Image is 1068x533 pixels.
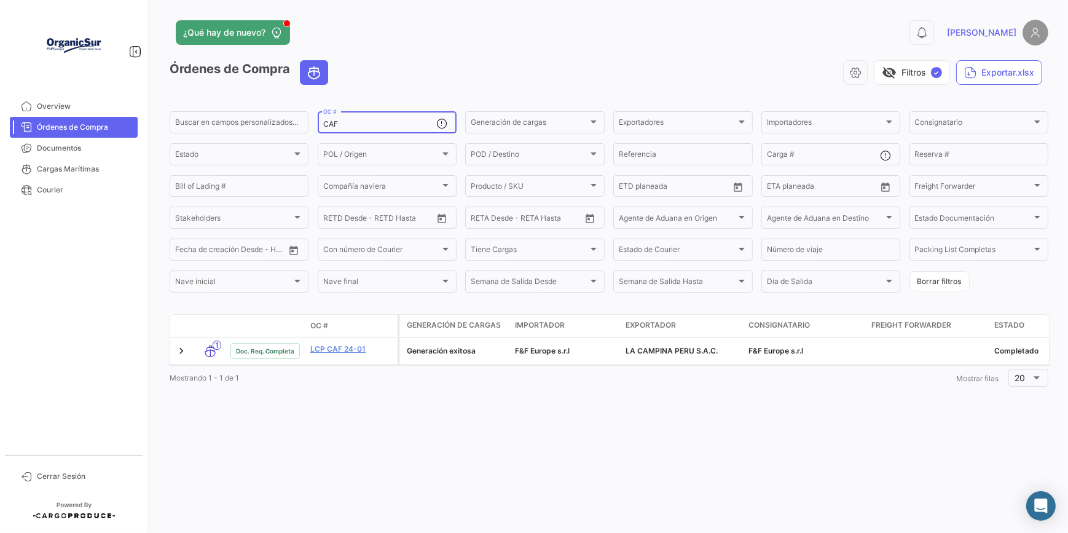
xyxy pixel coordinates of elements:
[399,315,510,337] datatable-header-cell: Generación de cargas
[621,315,744,337] datatable-header-cell: Exportador
[619,279,736,288] span: Semana de Salida Hasta
[767,215,884,224] span: Agente de Aduana en Destino
[323,152,440,160] span: POL / Origen
[323,279,440,288] span: Nave final
[213,341,221,350] span: 1
[175,247,197,256] input: Desde
[37,164,133,175] span: Cargas Marítimas
[947,26,1016,39] span: [PERSON_NAME]
[798,184,850,192] input: Hasta
[305,315,398,336] datatable-header-cell: OC #
[619,120,736,128] span: Exportadores
[471,279,587,288] span: Semana de Salida Desde
[10,117,138,138] a: Órdenes de Compra
[909,271,970,291] button: Borrar filtros
[471,184,587,192] span: Producto / SKU
[626,346,718,355] span: LA CAMPINA PERU S.A.C.
[37,122,133,133] span: Órdenes de Compra
[206,247,258,256] input: Hasta
[501,215,554,224] input: Hasta
[874,60,950,85] button: visibility_offFiltros✓
[354,215,406,224] input: Hasta
[915,215,1032,224] span: Estado Documentación
[581,209,599,227] button: Open calendar
[37,184,133,195] span: Courier
[729,178,747,196] button: Open calendar
[226,321,305,331] datatable-header-cell: Estado Doc.
[767,120,884,128] span: Importadores
[915,120,1032,128] span: Consignatario
[407,320,501,331] span: Generación de cargas
[37,101,133,112] span: Overview
[176,20,290,45] button: ¿Qué hay de nuevo?
[626,320,676,331] span: Exportador
[931,67,942,78] span: ✓
[1023,20,1048,45] img: placeholder-user.png
[510,315,621,337] datatable-header-cell: Importador
[471,152,587,160] span: POD / Destino
[882,65,897,80] span: visibility_off
[650,184,702,192] input: Hasta
[195,321,226,331] datatable-header-cell: Modo de Transporte
[619,247,736,256] span: Estado de Courier
[915,184,1032,192] span: Freight Forwarder
[10,159,138,180] a: Cargas Marítimas
[1015,373,1026,383] span: 20
[619,215,736,224] span: Agente de Aduana en Origen
[300,61,328,84] button: Ocean
[956,374,999,383] span: Mostrar filas
[866,315,989,337] datatable-header-cell: Freight Forwarder
[310,344,393,355] a: LCP CAF 24-01
[236,346,294,356] span: Doc. Req. Completa
[871,320,951,331] span: Freight Forwarder
[323,184,440,192] span: Compañía naviera
[876,178,895,196] button: Open calendar
[37,471,133,482] span: Cerrar Sesión
[175,279,292,288] span: Nave inicial
[471,215,493,224] input: Desde
[407,345,505,357] div: Generación exitosa
[10,138,138,159] a: Documentos
[767,184,789,192] input: Desde
[433,209,451,227] button: Open calendar
[37,143,133,154] span: Documentos
[170,60,332,85] h3: Órdenes de Compra
[515,320,565,331] span: Importador
[310,320,328,331] span: OC #
[175,345,187,357] a: Expand/Collapse Row
[956,60,1042,85] button: Exportar.xlsx
[767,279,884,288] span: Día de Salida
[619,184,641,192] input: Desde
[748,346,803,355] span: F&F Europe s.r.l
[515,346,570,355] span: F&F Europe s.r.l
[323,215,345,224] input: Desde
[323,247,440,256] span: Con número de Courier
[285,241,303,259] button: Open calendar
[43,15,104,76] img: Logo+OrganicSur.png
[994,320,1024,331] span: Estado
[471,120,587,128] span: Generación de cargas
[10,96,138,117] a: Overview
[175,152,292,160] span: Estado
[1026,491,1056,521] div: Abrir Intercom Messenger
[744,315,866,337] datatable-header-cell: Consignatario
[170,373,239,382] span: Mostrando 1 - 1 de 1
[915,247,1032,256] span: Packing List Completas
[471,247,587,256] span: Tiene Cargas
[175,215,292,224] span: Stakeholders
[10,180,138,200] a: Courier
[183,26,265,39] span: ¿Qué hay de nuevo?
[748,320,810,331] span: Consignatario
